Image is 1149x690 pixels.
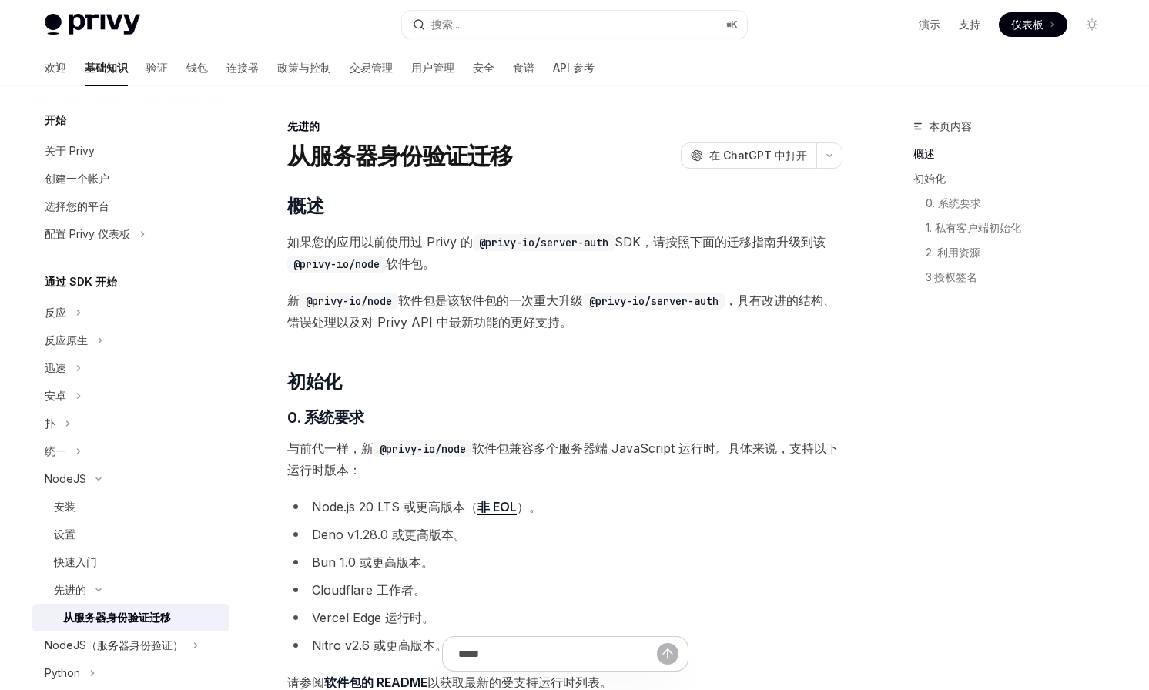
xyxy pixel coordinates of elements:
[45,666,80,679] font: Python
[411,49,454,86] a: 用户管理
[63,611,171,624] font: 从服务器身份验证迁移
[32,354,229,382] button: 迅速
[731,18,738,30] font: K
[386,256,435,271] font: 软件包。
[226,61,259,74] font: 连接器
[146,49,168,86] a: 验证
[45,444,66,457] font: 统一
[926,246,980,259] font: 2. 利用资源
[553,61,595,74] font: API 参考
[919,18,940,31] font: 演示
[913,147,935,160] font: 概述
[45,113,66,126] font: 开始
[287,440,839,477] font: 软件包兼容多个服务器端 JavaScript 运行时。具体来说，支持以下运行时版本：
[287,408,364,427] font: 0. 系统要求
[54,555,97,568] font: 快速入门
[45,275,117,288] font: 通过 SDK 开始
[287,142,513,169] font: 从服务器身份验证迁移
[350,61,393,74] font: 交易管理
[277,49,331,86] a: 政策与控制
[473,234,615,251] code: @privy-io/server-auth
[45,638,183,651] font: NodeJS（服务器身份验证）
[477,499,517,515] a: 非 EOL
[226,49,259,86] a: 连接器
[45,14,140,35] img: 灯光标志
[32,410,229,437] button: 扑
[300,293,398,310] code: @privy-io/node
[411,61,454,74] font: 用户管理
[402,11,747,39] button: 搜索...⌘K
[287,119,320,132] font: 先进的
[431,18,460,31] font: 搜索...
[287,440,374,456] font: 与前代一样，新
[45,333,88,347] font: 反应原生
[32,327,229,354] button: 反应原生
[45,472,86,485] font: NodeJS
[473,61,494,74] font: 安全
[312,582,426,598] font: Cloudflare 工作者。
[45,61,66,74] font: 欢迎
[54,500,75,513] font: 安装
[926,270,977,283] font: 3.授权签名
[32,521,229,548] a: 设置
[32,382,229,410] button: 安卓
[919,17,940,32] a: 演示
[913,191,1117,216] a: 0. 系统要求
[374,440,472,457] code: @privy-io/node
[45,199,109,213] font: 选择您的平台
[657,643,678,665] button: 发送消息
[913,265,1117,290] a: 3.授权签名
[45,389,66,402] font: 安卓
[45,227,130,240] font: 配置 Privy 仪表板
[54,528,75,541] font: 设置
[926,221,1021,234] font: 1. 私有客户端初始化
[45,306,66,319] font: 反应
[929,119,972,132] font: 本页内容
[913,216,1117,240] a: 1. 私有客户端初始化
[45,49,66,86] a: 欢迎
[186,49,208,86] a: 钱包
[458,637,657,671] input: 提问...
[45,144,95,157] font: 关于 Privy
[32,493,229,521] a: 安装
[473,49,494,86] a: 安全
[517,499,541,514] font: ）。
[726,18,731,30] font: ⌘
[32,548,229,576] a: 快速入门
[32,576,229,604] button: 先进的
[32,437,229,465] button: 统一
[85,49,128,86] a: 基础知识
[312,499,477,514] font: Node.js 20 LTS 或更高版本（
[287,195,323,217] font: 概述
[287,234,473,250] font: 如果您的应用以前使用过 Privy 的
[926,196,981,209] font: 0. 系统要求
[32,659,229,687] button: Python
[32,299,229,327] button: 反应
[312,527,466,542] font: Deno v1.28.0 或更高版本。
[312,554,434,570] font: Bun 1.0 或更高版本。
[913,166,1117,191] a: 初始化
[350,49,393,86] a: 交易管理
[45,417,55,430] font: 扑
[615,234,826,250] font: SDK，请按照下面的迁移指南升级到该
[287,256,386,273] code: @privy-io/node
[1080,12,1104,37] button: 切换暗模式
[312,610,434,625] font: Vercel Edge 运行时。
[32,465,229,493] button: NodeJS
[32,220,229,248] button: 配置 Privy 仪表板
[85,61,128,74] font: 基础知识
[999,12,1067,37] a: 仪表板
[54,583,86,596] font: 先进的
[913,142,1117,166] a: 概述
[146,61,168,74] font: 验证
[32,137,229,165] a: 关于 Privy
[277,61,331,74] font: 政策与控制
[553,49,595,86] a: API 参考
[513,49,534,86] a: 食谱
[513,61,534,74] font: 食谱
[45,361,66,374] font: 迅速
[287,293,300,308] font: 新
[32,604,229,631] a: 从服务器身份验证迁移
[32,193,229,220] a: 选择您的平台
